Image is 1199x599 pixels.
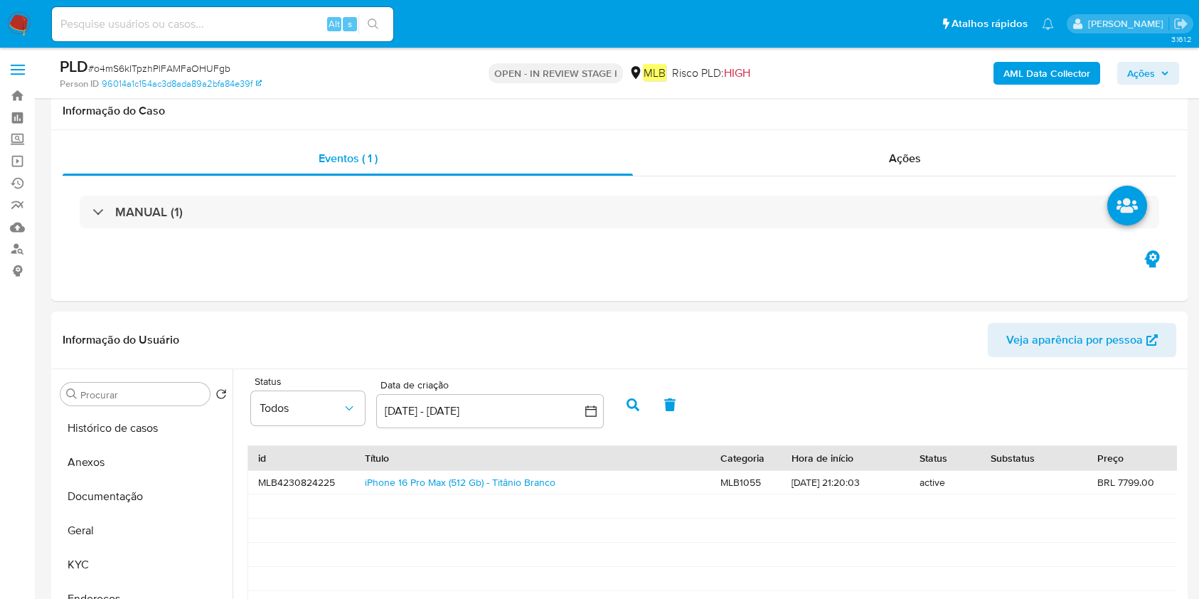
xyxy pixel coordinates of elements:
[80,196,1159,228] div: MANUAL (1)
[920,451,971,465] div: Status
[102,78,262,90] a: 96014a1c154ac3d8ada89a2bfa84e39f
[952,16,1028,31] span: Atalhos rápidos
[55,411,233,445] button: Histórico de casos
[991,451,1077,465] div: Substatus
[115,204,183,220] h3: MANUAL (1)
[376,394,604,428] button: [DATE] - [DATE]
[1042,18,1054,30] a: Notificações
[260,401,342,415] span: Todos
[88,61,230,75] span: # o4mS6kITpzhPlFAMFaOHUFgb
[889,150,921,166] span: Ações
[782,471,910,494] div: [DATE] 21:20:03
[1117,62,1179,85] button: Ações
[489,63,623,83] p: OPEN - IN REVIEW STAGE I
[672,65,750,81] span: Risco PLD:
[258,451,345,465] div: id
[55,479,233,514] button: Documentação
[55,445,233,479] button: Anexos
[988,323,1176,357] button: Veja aparência por pessoa
[348,17,352,31] span: s
[55,548,233,582] button: KYC
[643,64,666,81] em: MLB
[1088,17,1168,31] p: juliane.miranda@mercadolivre.com
[55,514,233,548] button: Geral
[60,78,99,90] b: Person ID
[329,17,340,31] span: Alt
[1127,62,1155,85] span: Ações
[60,55,88,78] b: PLD
[52,15,393,33] input: Pesquise usuários ou casos...
[251,391,365,425] button: common.sort_by
[1173,16,1188,31] a: Sair
[792,451,900,465] div: Hora de início
[1006,323,1143,357] span: Veja aparência por pessoa
[255,376,368,386] span: Status
[63,104,1176,118] h1: Informação do Caso
[365,451,700,465] div: Título
[720,451,772,465] div: Categoria
[358,14,388,34] button: search-icon
[910,471,981,494] div: active
[80,388,204,401] input: Procurar
[710,471,782,494] div: MLB1055
[66,388,78,400] button: Procurar
[215,388,227,404] button: Retornar ao pedido padrão
[1003,62,1090,85] b: AML Data Collector
[993,62,1100,85] button: AML Data Collector
[63,333,179,347] h1: Informação do Usuário
[376,379,604,392] div: Data de criação
[319,150,378,166] span: Eventos ( 1 )
[724,65,750,81] span: HIGH
[248,471,355,494] div: MLB4230824225
[365,475,555,489] a: iPhone 16 Pro Max (512 Gb) - Titânio Branco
